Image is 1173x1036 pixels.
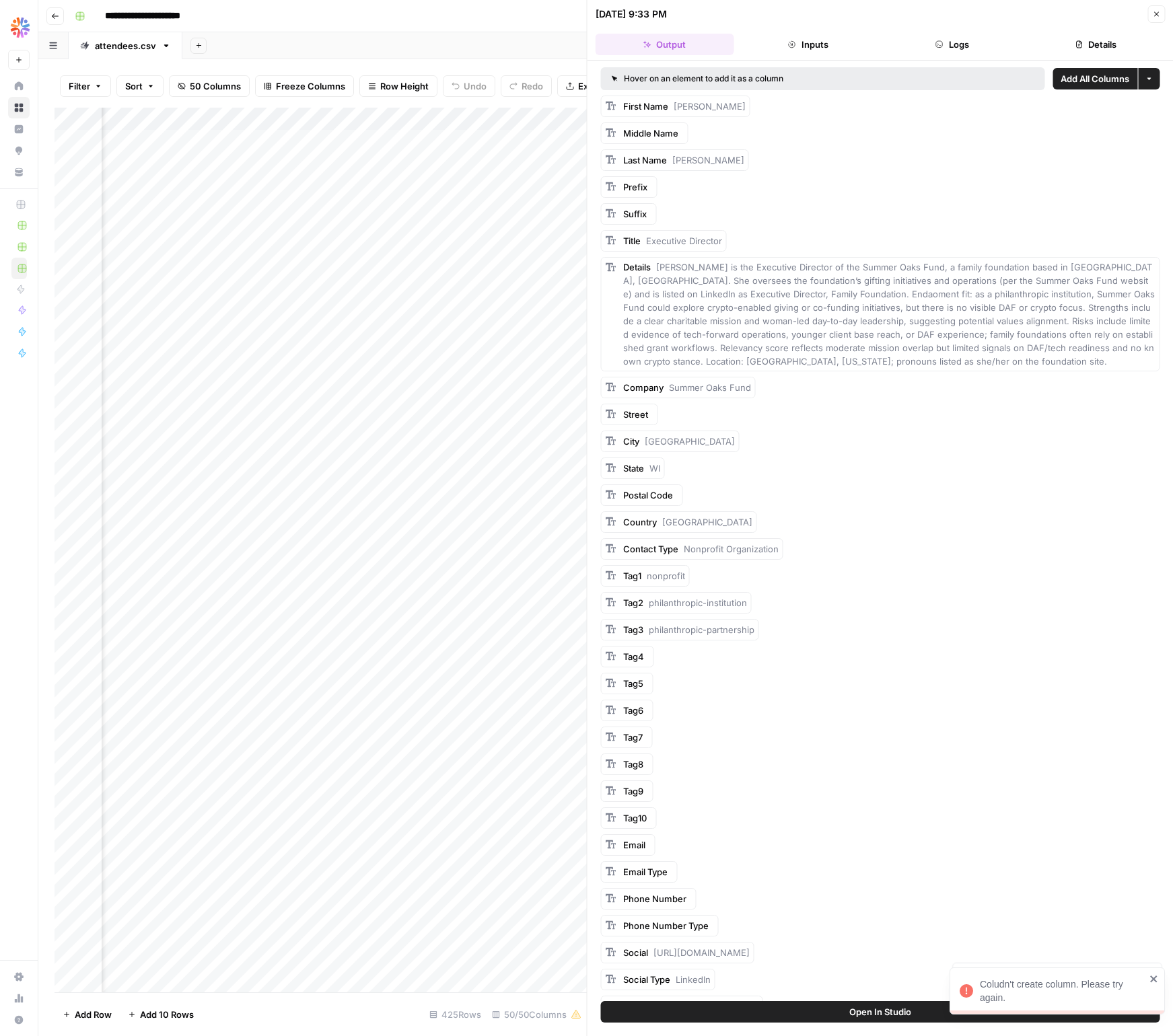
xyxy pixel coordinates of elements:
[623,382,664,393] span: Company
[8,1009,30,1031] button: Help + Support
[623,409,648,420] span: Street
[623,624,643,635] span: Tag3
[276,79,345,93] span: Freeze Columns
[8,140,30,161] a: Opportunities
[116,75,164,97] button: Sort
[623,517,657,527] span: Country
[672,155,744,165] span: [PERSON_NAME]
[623,732,643,743] span: Tag7
[849,1005,911,1019] span: Open In Studio
[8,15,32,40] img: Endaoment Logo
[69,32,182,59] a: attendees.csv
[623,597,643,608] span: Tag2
[120,1004,202,1025] button: Add 10 Rows
[424,1004,487,1025] div: 425 Rows
[464,79,487,93] span: Undo
[443,75,495,97] button: Undo
[1026,34,1165,55] button: Details
[649,597,747,608] span: philanthropic-institution
[75,1008,112,1021] span: Add Row
[623,651,644,662] span: Tag4
[623,678,643,689] span: Tag5
[255,75,354,97] button: Freeze Columns
[623,436,639,447] span: City
[623,840,645,850] span: Email
[1053,68,1137,89] button: Add All Columns
[190,79,241,93] span: 50 Columns
[623,490,673,501] span: Postal Code
[623,786,643,797] span: Tag9
[140,1008,194,1021] span: Add 10 Rows
[69,79,90,93] span: Filter
[8,118,30,140] a: Insights
[739,34,878,55] button: Inputs
[980,977,1145,1004] div: Coludn't create column. Please try again.
[623,155,667,165] span: Last Name
[646,235,722,246] span: Executive Director
[647,570,685,581] span: nonprofit
[623,893,686,904] span: Phone Number
[623,463,644,474] span: State
[125,79,143,93] span: Sort
[623,570,641,581] span: Tag1
[623,813,647,823] span: Tag10
[645,436,735,447] span: [GEOGRAPHIC_DATA]
[684,544,779,554] span: Nonprofit Organization
[55,1004,120,1025] button: Add Row
[8,97,30,118] a: Browse
[623,974,670,985] span: Social Type
[380,79,429,93] span: Row Height
[623,759,643,770] span: Tag8
[649,463,660,474] span: WI
[623,705,643,716] span: Tag6
[557,75,635,97] button: Export CSV
[8,988,30,1009] a: Usage
[623,920,709,931] span: Phone Number Type
[623,866,668,877] span: Email Type
[501,75,552,97] button: Redo
[623,262,651,272] span: Details
[674,101,746,112] span: [PERSON_NAME]
[487,1004,587,1025] div: 50/50 Columns
[596,34,734,55] button: Output
[676,974,711,985] span: LinkedIn
[669,382,751,393] span: Summer Oaks Fund
[359,75,437,97] button: Row Height
[623,182,647,192] span: Prefix
[8,966,30,988] a: Settings
[522,79,543,93] span: Redo
[883,34,1022,55] button: Logs
[649,624,754,635] span: philanthropic-partnership
[612,73,909,85] div: Hover on an element to add it as a column
[623,209,647,219] span: Suffix
[623,128,678,139] span: Middle Name
[95,39,156,52] div: attendees.csv
[1149,973,1159,984] button: close
[623,947,648,958] span: Social
[662,517,752,527] span: [GEOGRAPHIC_DATA]
[60,75,111,97] button: Filter
[653,947,750,958] span: [URL][DOMAIN_NAME]
[623,262,1158,367] span: [PERSON_NAME] is the Executive Director of the Summer Oaks Fund, a family foundation based in [GE...
[601,1001,1160,1023] button: Open In Studio
[596,7,667,21] div: [DATE] 9:33 PM
[1061,72,1129,85] span: Add All Columns
[623,101,668,112] span: First Name
[578,79,626,93] span: Export CSV
[8,11,30,44] button: Workspace: Endaoment
[623,235,641,246] span: Title
[8,75,30,97] a: Home
[8,161,30,183] a: Your Data
[623,544,678,554] span: Contact Type
[169,75,250,97] button: 50 Columns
